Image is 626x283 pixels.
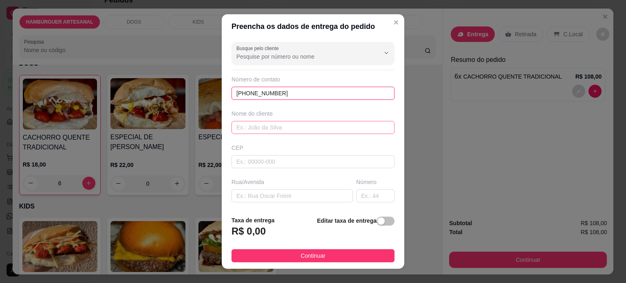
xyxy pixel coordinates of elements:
[231,178,353,186] div: Rua/Avenida
[380,46,393,59] button: Show suggestions
[317,217,377,224] strong: Editar taxa de entrega
[231,110,395,118] div: Nome do cliente
[231,144,395,152] div: CEP
[231,75,395,83] div: Número de contato
[236,53,367,61] input: Busque pelo cliente
[390,16,403,29] button: Close
[231,217,275,224] strong: Taxa de entrega
[231,87,395,100] input: Ex.: (11) 9 8888-9999
[231,189,353,202] input: Ex.: Rua Oscar Freire
[236,45,282,52] label: Busque pelo cliente
[231,121,395,134] input: Ex.: João da Silva
[222,14,404,39] header: Preencha os dados de entrega do pedido
[231,249,395,262] button: Continuar
[231,225,266,238] h3: R$ 0,00
[231,155,395,168] input: Ex.: 00000-000
[356,178,395,186] div: Número
[301,251,326,260] span: Continuar
[356,189,395,202] input: Ex.: 44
